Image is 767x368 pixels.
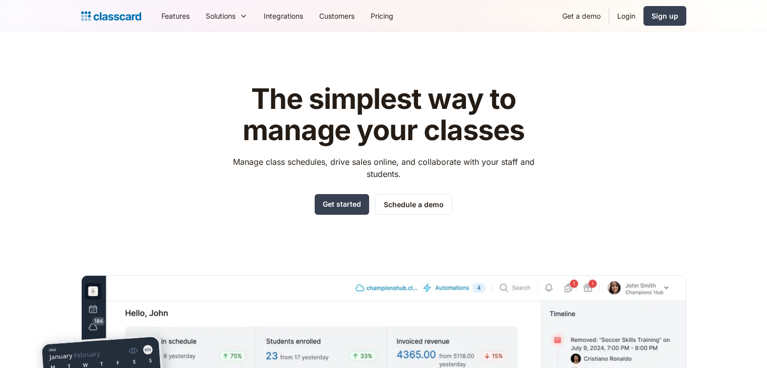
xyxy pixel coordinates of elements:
[223,84,544,146] h1: The simplest way to manage your classes
[81,9,141,23] a: home
[315,194,369,215] a: Get started
[375,194,452,215] a: Schedule a demo
[206,11,235,21] div: Solutions
[554,5,609,27] a: Get a demo
[198,5,256,27] div: Solutions
[363,5,401,27] a: Pricing
[643,6,686,26] a: Sign up
[609,5,643,27] a: Login
[311,5,363,27] a: Customers
[256,5,311,27] a: Integrations
[652,11,678,21] div: Sign up
[223,156,544,180] p: Manage class schedules, drive sales online, and collaborate with your staff and students.
[153,5,198,27] a: Features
